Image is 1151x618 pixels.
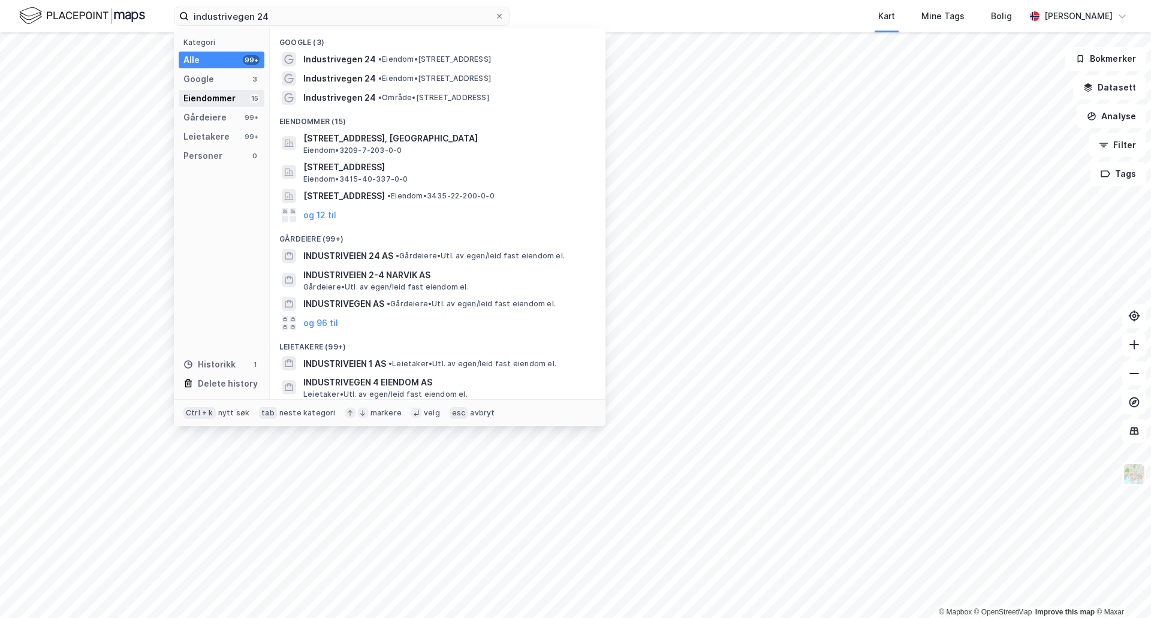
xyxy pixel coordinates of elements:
[259,407,277,419] div: tab
[198,376,258,391] div: Delete history
[303,71,376,86] span: Industrivegen 24
[939,608,972,616] a: Mapbox
[250,94,260,103] div: 15
[388,359,392,368] span: •
[243,132,260,141] div: 99+
[1091,560,1151,618] iframe: Chat Widget
[303,208,336,222] button: og 12 til
[424,408,440,418] div: velg
[270,28,605,50] div: Google (3)
[250,151,260,161] div: 0
[183,72,214,86] div: Google
[921,9,965,23] div: Mine Tags
[303,189,385,203] span: [STREET_ADDRESS]
[250,360,260,369] div: 1
[183,53,200,67] div: Alle
[1089,133,1146,157] button: Filter
[183,407,216,419] div: Ctrl + k
[270,333,605,354] div: Leietakere (99+)
[378,74,491,83] span: Eiendom • [STREET_ADDRESS]
[1090,162,1146,186] button: Tags
[1044,9,1113,23] div: [PERSON_NAME]
[183,357,236,372] div: Historikk
[1065,47,1146,71] button: Bokmerker
[387,191,391,200] span: •
[378,93,382,102] span: •
[974,608,1032,616] a: OpenStreetMap
[1077,104,1146,128] button: Analyse
[303,174,408,184] span: Eiendom • 3415-40-337-0-0
[396,251,565,261] span: Gårdeiere • Utl. av egen/leid fast eiendom el.
[303,146,402,155] span: Eiendom • 3209-7-203-0-0
[303,357,386,371] span: INDUSTRIVEIEN 1 AS
[1091,560,1151,618] div: Kontrollprogram for chat
[183,91,236,105] div: Eiendommer
[450,407,468,419] div: esc
[1123,463,1146,486] img: Z
[378,55,382,64] span: •
[396,251,399,260] span: •
[1073,76,1146,100] button: Datasett
[1035,608,1095,616] a: Improve this map
[189,7,495,25] input: Søk på adresse, matrikkel, gårdeiere, leietakere eller personer
[370,408,402,418] div: markere
[387,299,390,308] span: •
[303,91,376,105] span: Industrivegen 24
[279,408,336,418] div: neste kategori
[303,131,591,146] span: [STREET_ADDRESS], [GEOGRAPHIC_DATA]
[303,282,469,292] span: Gårdeiere • Utl. av egen/leid fast eiendom el.
[388,359,556,369] span: Leietaker • Utl. av egen/leid fast eiendom el.
[303,390,468,399] span: Leietaker • Utl. av egen/leid fast eiendom el.
[470,408,495,418] div: avbryt
[303,316,338,330] button: og 96 til
[303,297,384,311] span: INDUSTRIVEGEN AS
[218,408,250,418] div: nytt søk
[243,55,260,65] div: 99+
[270,107,605,129] div: Eiendommer (15)
[303,249,393,263] span: INDUSTRIVEIEN 24 AS
[387,191,495,201] span: Eiendom • 3435-22-200-0-0
[878,9,895,23] div: Kart
[183,110,227,125] div: Gårdeiere
[303,375,591,390] span: INDUSTRIVEGEN 4 EIENDOM AS
[183,38,264,47] div: Kategori
[303,268,591,282] span: INDUSTRIVEIEN 2-4 NARVIK AS
[270,225,605,246] div: Gårdeiere (99+)
[378,74,382,83] span: •
[303,160,591,174] span: [STREET_ADDRESS]
[19,5,145,26] img: logo.f888ab2527a4732fd821a326f86c7f29.svg
[250,74,260,84] div: 3
[387,299,556,309] span: Gårdeiere • Utl. av egen/leid fast eiendom el.
[378,93,489,103] span: Område • [STREET_ADDRESS]
[991,9,1012,23] div: Bolig
[303,52,376,67] span: Industrivegen 24
[378,55,491,64] span: Eiendom • [STREET_ADDRESS]
[183,129,230,144] div: Leietakere
[243,113,260,122] div: 99+
[183,149,222,163] div: Personer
